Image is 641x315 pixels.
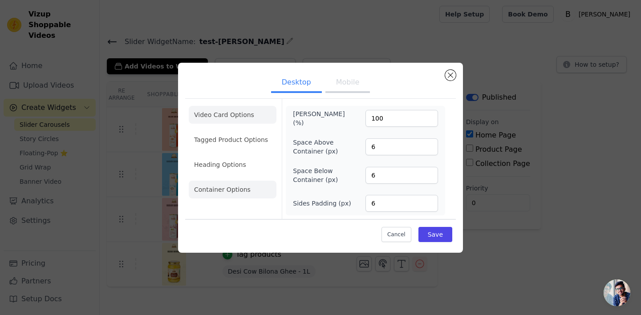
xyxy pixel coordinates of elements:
label: Sides Padding (px) [293,199,351,208]
label: Space Above Container (px) [293,138,341,156]
button: Mobile [325,73,370,93]
button: Save [418,227,452,242]
li: Container Options [189,181,276,198]
div: Open chat [604,279,630,306]
li: Heading Options [189,156,276,174]
button: Desktop [271,73,322,93]
label: [PERSON_NAME] (%) [293,109,341,127]
li: Tagged Product Options [189,131,276,149]
li: Video Card Options [189,106,276,124]
button: Close modal [445,70,456,81]
label: Space Below Container (px) [293,166,341,184]
button: Cancel [381,227,411,242]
